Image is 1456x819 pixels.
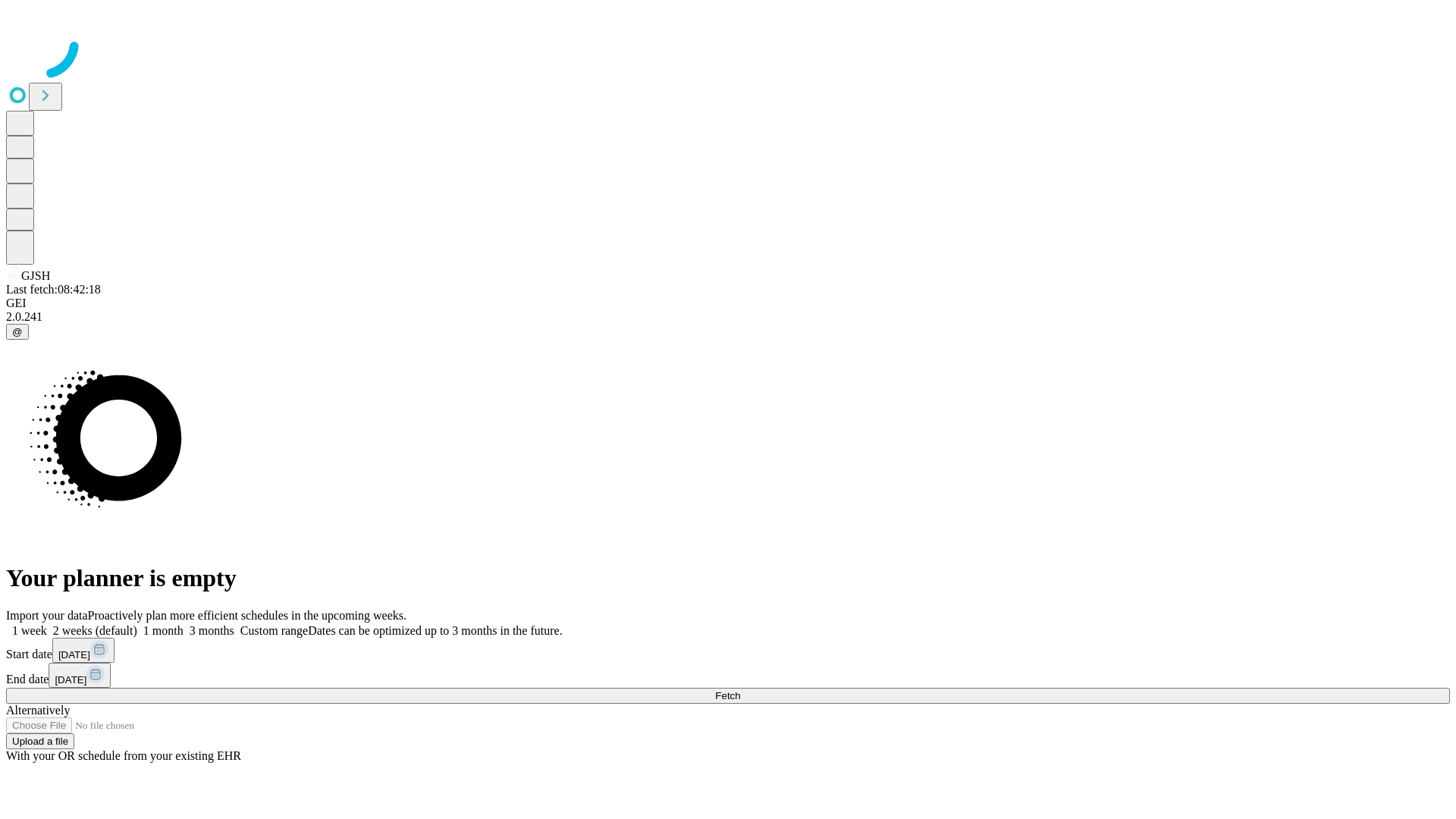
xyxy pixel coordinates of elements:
[58,649,90,661] span: [DATE]
[6,283,101,296] span: Last fetch: 08:42:18
[88,609,406,622] span: Proactively plan more efficient schedules in the upcoming weeks.
[21,269,50,282] span: GJSH
[6,609,88,622] span: Import your data
[6,704,70,717] span: Alternatively
[6,733,74,749] button: Upload a file
[6,324,29,340] button: @
[240,624,308,637] span: Custom range
[53,624,137,637] span: 2 weeks (default)
[49,663,111,688] button: [DATE]
[52,638,115,663] button: [DATE]
[715,690,740,701] span: Fetch
[143,624,184,637] span: 1 month
[6,749,241,762] span: With your OR schedule from your existing EHR
[190,624,234,637] span: 3 months
[6,564,1450,592] h1: Your planner is empty
[6,297,1450,310] div: GEI
[55,674,86,686] span: [DATE]
[6,663,1450,688] div: End date
[6,310,1450,324] div: 2.0.241
[12,624,47,637] span: 1 week
[6,638,1450,663] div: Start date
[12,326,23,337] span: @
[6,688,1450,704] button: Fetch
[308,624,562,637] span: Dates can be optimized up to 3 months in the future.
